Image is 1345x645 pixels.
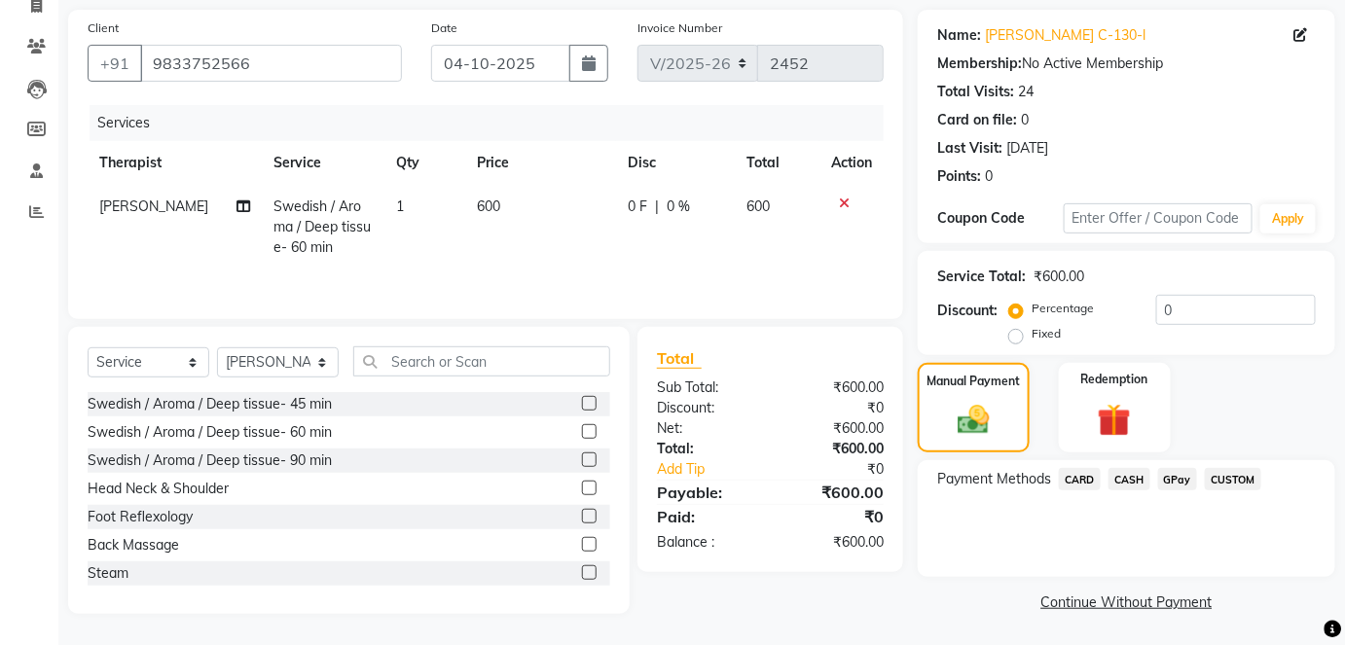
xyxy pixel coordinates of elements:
div: Coupon Code [937,208,1064,229]
img: _cash.svg [948,402,1000,439]
div: Points: [937,166,981,187]
div: No Active Membership [937,54,1316,74]
span: CASH [1109,468,1150,490]
div: ₹600.00 [770,377,898,398]
div: 0 [1021,110,1029,130]
div: Payable: [642,481,771,504]
th: Qty [384,141,465,185]
div: ₹0 [770,505,898,528]
button: Apply [1260,204,1316,233]
div: Net: [642,418,771,439]
div: Swedish / Aroma / Deep tissue- 90 min [88,450,332,471]
div: ₹0 [791,459,898,480]
th: Therapist [88,141,263,185]
span: 0 % [667,197,690,217]
div: Back Massage [88,535,179,555]
div: ₹600.00 [1034,267,1084,287]
th: Total [735,141,819,185]
label: Invoice Number [637,19,722,37]
div: Last Visit: [937,138,1002,159]
div: [DATE] [1006,138,1048,159]
label: Manual Payment [927,373,1020,390]
span: [PERSON_NAME] [99,197,208,215]
th: Price [465,141,615,185]
div: ₹600.00 [770,418,898,439]
div: Service Total: [937,267,1026,287]
div: Balance : [642,532,771,553]
input: Search by Name/Mobile/Email/Code [140,45,402,82]
label: Client [88,19,119,37]
div: Discount: [642,398,771,418]
span: Payment Methods [937,469,1051,489]
div: ₹600.00 [770,532,898,553]
div: Swedish / Aroma / Deep tissue- 60 min [88,422,332,443]
div: Services [90,105,898,141]
span: Total [657,348,702,369]
span: 0 F [628,197,647,217]
div: Name: [937,25,981,46]
span: CARD [1059,468,1101,490]
div: ₹600.00 [770,439,898,459]
div: Membership: [937,54,1022,74]
div: Head Neck & Shoulder [88,479,229,499]
div: Steam [88,563,128,584]
label: Fixed [1032,325,1061,342]
div: Swedish / Aroma / Deep tissue- 45 min [88,394,332,414]
th: Disc [616,141,736,185]
th: Service [263,141,384,185]
th: Action [819,141,884,185]
label: Redemption [1081,371,1148,388]
button: +91 [88,45,142,82]
span: GPay [1158,468,1198,490]
span: CUSTOM [1205,468,1261,490]
a: [PERSON_NAME] C-130-l [985,25,1145,46]
div: Sub Total: [642,377,771,398]
a: Continue Without Payment [922,592,1331,613]
span: Swedish / Aroma / Deep tissue- 60 min [274,197,372,256]
img: _gift.svg [1087,400,1142,442]
div: 0 [985,166,993,187]
input: Search or Scan [353,346,610,376]
label: Date [431,19,457,37]
div: ₹0 [770,398,898,418]
div: Total Visits: [937,82,1014,102]
div: Discount: [937,301,998,321]
span: | [655,197,659,217]
span: 600 [477,197,500,215]
span: 600 [746,197,770,215]
div: 24 [1018,82,1034,102]
div: Foot Reflexology [88,507,193,527]
span: 1 [396,197,404,215]
div: ₹600.00 [770,481,898,504]
a: Add Tip [642,459,791,480]
input: Enter Offer / Coupon Code [1064,203,1254,233]
div: Card on file: [937,110,1017,130]
div: Total: [642,439,771,459]
div: Paid: [642,505,771,528]
label: Percentage [1032,300,1094,317]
